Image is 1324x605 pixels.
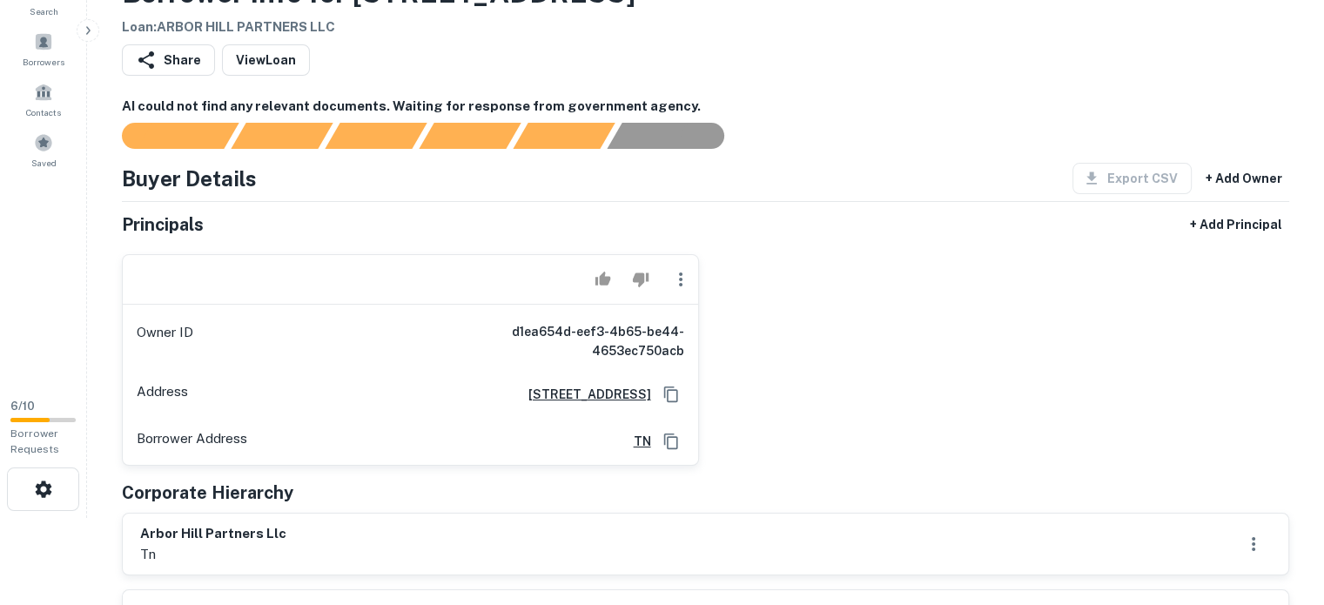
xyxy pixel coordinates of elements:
[231,123,333,149] div: Your request is received and processing...
[122,480,293,506] h5: Corporate Hierarchy
[658,428,684,454] button: Copy Address
[122,44,215,76] button: Share
[514,385,651,404] a: [STREET_ADDRESS]
[1183,209,1289,240] button: + Add Principal
[10,400,35,413] span: 6 / 10
[620,432,651,451] a: TN
[1199,163,1289,194] button: + Add Owner
[5,76,82,123] a: Contacts
[10,427,59,455] span: Borrower Requests
[122,163,257,194] h4: Buyer Details
[5,25,82,72] a: Borrowers
[122,212,204,238] h5: Principals
[101,123,232,149] div: Sending borrower request to AI...
[137,322,193,360] p: Owner ID
[513,123,615,149] div: Principals found, still searching for contact information. This may take time...
[30,4,58,18] span: Search
[140,544,286,565] p: tn
[608,123,745,149] div: AI fulfillment process complete.
[137,381,188,407] p: Address
[1237,466,1324,549] iframe: Chat Widget
[5,126,82,173] a: Saved
[26,105,61,119] span: Contacts
[588,262,618,297] button: Accept
[419,123,521,149] div: Principals found, AI now looking for contact information...
[122,17,635,37] h6: Loan : ARBOR HILL PARTNERS LLC
[222,44,310,76] a: ViewLoan
[625,262,655,297] button: Reject
[475,322,684,360] h6: d1ea654d-eef3-4b65-be44-4653ec750acb
[23,55,64,69] span: Borrowers
[31,156,57,170] span: Saved
[140,524,286,544] h6: arbor hill partners llc
[658,381,684,407] button: Copy Address
[122,97,1289,117] h6: AI could not find any relevant documents. Waiting for response from government agency.
[137,428,247,454] p: Borrower Address
[325,123,427,149] div: Documents found, AI parsing details...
